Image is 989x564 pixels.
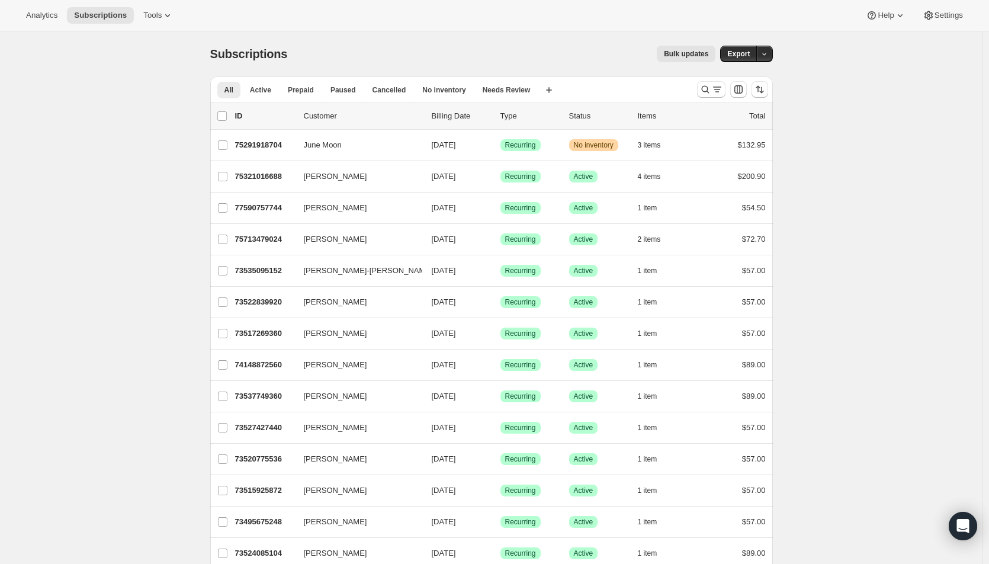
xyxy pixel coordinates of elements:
[432,140,456,149] span: [DATE]
[657,46,715,62] button: Bulk updates
[297,418,415,437] button: [PERSON_NAME]
[235,233,294,245] p: 75713479024
[288,85,314,95] span: Prepaid
[432,266,456,275] span: [DATE]
[304,485,367,496] span: [PERSON_NAME]
[67,7,134,24] button: Subscriptions
[638,294,670,310] button: 1 item
[638,200,670,216] button: 1 item
[638,486,657,495] span: 1 item
[738,172,766,181] span: $200.90
[297,512,415,531] button: [PERSON_NAME]
[500,110,560,122] div: Type
[574,266,593,275] span: Active
[638,423,657,432] span: 1 item
[859,7,913,24] button: Help
[304,139,342,151] span: June Moon
[749,110,765,122] p: Total
[297,167,415,186] button: [PERSON_NAME]
[742,235,766,243] span: $72.70
[235,545,766,562] div: 73524085104[PERSON_NAME][DATE]SuccessRecurringSuccessActive1 item$89.00
[432,172,456,181] span: [DATE]
[235,110,294,122] p: ID
[638,360,657,370] span: 1 item
[730,81,747,98] button: Customize table column order and visibility
[304,171,367,182] span: [PERSON_NAME]
[935,11,963,20] span: Settings
[297,261,415,280] button: [PERSON_NAME]-[PERSON_NAME]
[505,423,536,432] span: Recurring
[742,486,766,495] span: $57.00
[235,419,766,436] div: 73527427440[PERSON_NAME][DATE]SuccessRecurringSuccessActive1 item$57.00
[638,297,657,307] span: 1 item
[235,110,766,122] div: IDCustomerBilling DateTypeStatusItemsTotal
[304,296,367,308] span: [PERSON_NAME]
[638,262,670,279] button: 1 item
[638,514,670,530] button: 1 item
[235,357,766,373] div: 74148872560[PERSON_NAME][DATE]SuccessRecurringSuccessActive1 item$89.00
[304,422,367,434] span: [PERSON_NAME]
[638,325,670,342] button: 1 item
[878,11,894,20] span: Help
[235,231,766,248] div: 75713479024[PERSON_NAME][DATE]SuccessRecurringSuccessActive2 items$72.70
[505,297,536,307] span: Recurring
[569,110,628,122] p: Status
[235,137,766,153] div: 75291918704June Moon[DATE]SuccessRecurringWarningNo inventory3 items$132.95
[304,202,367,214] span: [PERSON_NAME]
[720,46,757,62] button: Export
[638,357,670,373] button: 1 item
[727,49,750,59] span: Export
[638,266,657,275] span: 1 item
[638,140,661,150] span: 3 items
[224,85,233,95] span: All
[742,517,766,526] span: $57.00
[432,549,456,557] span: [DATE]
[432,235,456,243] span: [DATE]
[330,85,356,95] span: Paused
[432,486,456,495] span: [DATE]
[540,82,558,98] button: Create new view
[574,454,593,464] span: Active
[505,454,536,464] span: Recurring
[304,110,422,122] p: Customer
[638,451,670,467] button: 1 item
[136,7,181,24] button: Tools
[949,512,977,540] div: Open Intercom Messenger
[304,265,433,277] span: [PERSON_NAME]-[PERSON_NAME]
[742,423,766,432] span: $57.00
[505,172,536,181] span: Recurring
[742,549,766,557] span: $89.00
[250,85,271,95] span: Active
[483,85,531,95] span: Needs Review
[143,11,162,20] span: Tools
[638,549,657,558] span: 1 item
[19,7,65,24] button: Analytics
[574,172,593,181] span: Active
[574,517,593,527] span: Active
[638,168,674,185] button: 4 items
[235,265,294,277] p: 73535095152
[304,516,367,528] span: [PERSON_NAME]
[235,451,766,467] div: 73520775536[PERSON_NAME][DATE]SuccessRecurringSuccessActive1 item$57.00
[638,545,670,562] button: 1 item
[74,11,127,20] span: Subscriptions
[432,203,456,212] span: [DATE]
[297,136,415,155] button: June Moon
[574,423,593,432] span: Active
[304,328,367,339] span: [PERSON_NAME]
[505,203,536,213] span: Recurring
[505,140,536,150] span: Recurring
[297,324,415,343] button: [PERSON_NAME]
[574,297,593,307] span: Active
[432,423,456,432] span: [DATE]
[297,450,415,469] button: [PERSON_NAME]
[505,549,536,558] span: Recurring
[505,329,536,338] span: Recurring
[297,230,415,249] button: [PERSON_NAME]
[235,514,766,530] div: 73495675248[PERSON_NAME][DATE]SuccessRecurringSuccessActive1 item$57.00
[638,419,670,436] button: 1 item
[638,482,670,499] button: 1 item
[574,140,614,150] span: No inventory
[432,454,456,463] span: [DATE]
[742,203,766,212] span: $54.50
